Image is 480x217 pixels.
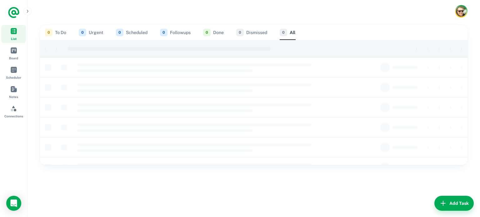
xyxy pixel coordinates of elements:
[6,75,21,80] span: Scheduler
[7,6,20,19] a: Logo
[456,6,467,17] img: Karl Chaffey
[116,29,123,36] span: 0
[1,25,26,43] a: List
[9,56,18,61] span: Board
[280,25,295,40] button: All
[1,44,26,62] a: Board
[79,29,86,36] span: 0
[9,94,18,99] span: Notes
[1,83,26,101] a: Notes
[280,29,287,36] span: 0
[79,25,103,40] button: Urgent
[11,36,17,41] span: List
[203,29,211,36] span: 0
[1,64,26,82] a: Scheduler
[236,25,267,40] button: Dismissed
[116,25,147,40] button: Scheduled
[434,196,474,211] button: Add Task
[45,29,52,36] span: 0
[236,29,244,36] span: 0
[455,5,467,17] button: Account button
[1,102,26,121] a: Connections
[4,114,23,119] span: Connections
[203,25,224,40] button: Done
[160,29,167,36] span: 0
[160,25,191,40] button: Followups
[6,196,21,211] div: Load Chat
[45,25,66,40] button: To Do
